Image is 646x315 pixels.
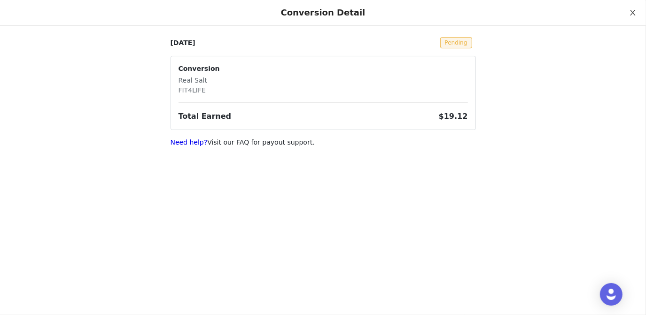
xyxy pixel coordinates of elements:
[171,38,195,48] p: [DATE]
[440,37,472,48] span: Pending
[171,138,208,146] a: Need help?
[179,85,220,95] p: FIT4LIFE
[179,76,220,85] p: Real Salt
[171,138,476,147] p: Visit our FAQ for payout support.
[179,111,232,122] h3: Total Earned
[629,9,637,16] i: icon: close
[439,112,468,121] span: $19.12
[281,8,366,18] div: Conversion Detail
[600,283,623,306] div: Open Intercom Messenger
[179,64,220,74] p: Conversion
